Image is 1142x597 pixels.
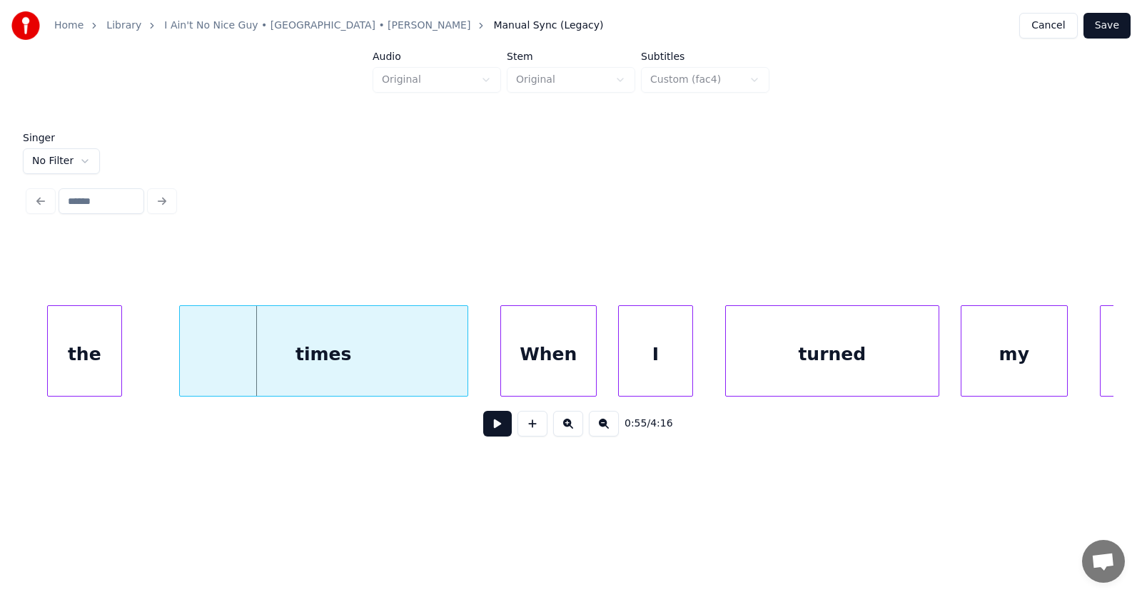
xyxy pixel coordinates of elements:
label: Subtitles [641,51,769,61]
button: Cancel [1019,13,1077,39]
a: Home [54,19,84,33]
img: youka [11,11,40,40]
a: Library [106,19,141,33]
div: / [625,417,659,431]
a: Open chat [1082,540,1125,583]
button: Save [1083,13,1131,39]
nav: breadcrumb [54,19,603,33]
span: 4:16 [650,417,672,431]
label: Stem [507,51,635,61]
a: I Ain't No Nice Guy • [GEOGRAPHIC_DATA] • [PERSON_NAME] [164,19,470,33]
span: 0:55 [625,417,647,431]
span: Manual Sync (Legacy) [493,19,603,33]
label: Singer [23,133,100,143]
label: Audio [373,51,501,61]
